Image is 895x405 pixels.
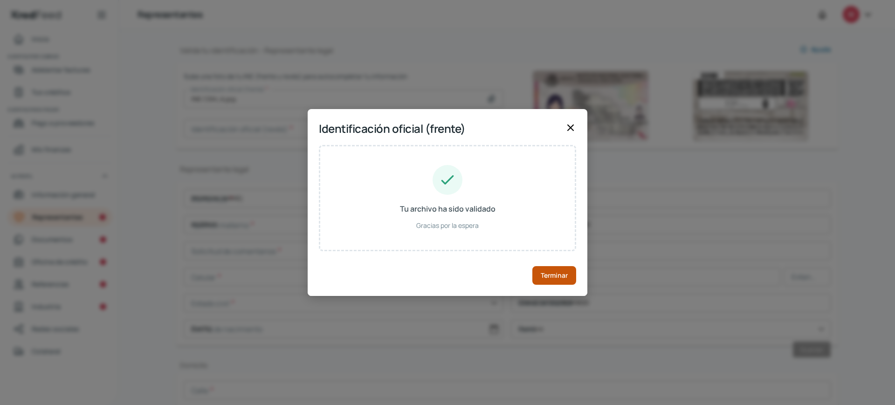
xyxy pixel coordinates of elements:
[416,221,479,230] font: Gracias por la espera
[319,121,466,136] font: Identificación oficial (frente)
[541,271,568,280] font: Terminar
[433,165,462,195] img: Tu archivo ha sido validado
[400,204,496,214] font: Tu archivo ha sido validado
[532,266,576,285] button: Terminar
